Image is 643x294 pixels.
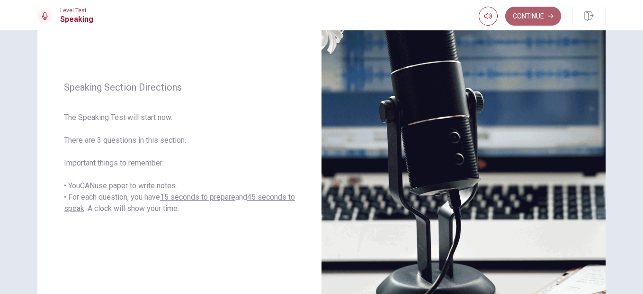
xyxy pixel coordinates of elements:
[160,193,235,202] u: 15 seconds to prepare
[60,14,93,25] h1: Speaking
[505,7,561,26] button: Continue
[64,112,295,214] span: The Speaking Test will start now. There are 3 questions in this section. Important things to reme...
[60,7,93,14] span: Level Test
[80,181,95,190] u: CAN
[64,82,295,93] span: Speaking Section Directions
